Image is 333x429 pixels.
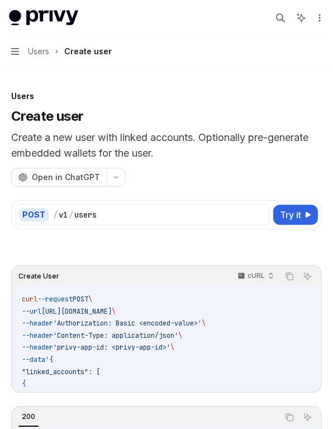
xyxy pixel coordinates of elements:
div: v1 [59,209,68,220]
span: \ [88,295,92,304]
span: Try it [280,208,301,221]
button: Open in ChatGPT [11,168,107,187]
span: '{ [45,355,53,364]
div: 200 [18,410,39,423]
span: \ [178,331,182,340]
span: --header [22,319,53,328]
p: cURL [248,271,265,280]
span: \ [202,319,206,328]
img: light logo [9,10,78,26]
button: cURL [231,267,279,286]
button: Copy the contents from the code block [282,269,297,284]
span: 'Authorization: Basic <encoded-value>' [53,319,202,328]
span: --header [22,331,53,340]
span: \ [170,343,174,352]
span: [URL][DOMAIN_NAME] [41,307,112,316]
h1: Create user [11,107,83,125]
span: POST [73,295,88,304]
div: Users [11,91,322,102]
span: Create User [18,272,59,281]
div: users [74,209,97,220]
span: curl [22,295,37,304]
span: 'Content-Type: application/json' [53,331,178,340]
span: \ [112,307,116,316]
div: / [53,209,58,220]
div: / [69,209,73,220]
button: Ask AI [300,269,315,284]
button: Copy the contents from the code block [282,410,297,425]
span: Users [28,45,49,58]
div: POST [19,208,49,221]
span: --header [22,343,53,352]
span: Open in ChatGPT [32,172,100,183]
button: More actions [313,10,324,26]
span: --data [22,355,45,364]
p: Create a new user with linked accounts. Optionally pre-generate embedded wallets for the user. [11,130,322,161]
span: --url [22,307,41,316]
div: Create user [64,45,112,58]
span: { [22,379,26,388]
button: Ask AI [300,410,315,425]
span: 'privy-app-id: <privy-app-id>' [53,343,170,352]
span: --request [37,295,73,304]
button: Try it [273,205,318,225]
span: "linked_accounts": [ [22,367,100,376]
